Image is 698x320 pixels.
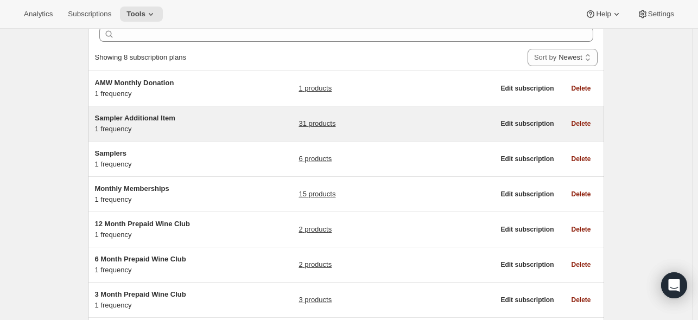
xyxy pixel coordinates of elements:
[579,7,628,22] button: Help
[299,224,332,235] a: 2 products
[299,295,332,305] a: 3 products
[299,83,332,94] a: 1 products
[564,257,597,272] button: Delete
[571,84,591,93] span: Delete
[564,292,597,308] button: Delete
[494,257,560,272] button: Edit subscription
[564,151,597,167] button: Delete
[494,187,560,202] button: Edit subscription
[494,81,560,96] button: Edit subscription
[95,289,231,311] div: 1 frequency
[299,259,332,270] a: 2 products
[500,225,554,234] span: Edit subscription
[494,292,560,308] button: Edit subscription
[596,10,611,18] span: Help
[299,153,332,164] a: 6 products
[571,296,591,304] span: Delete
[95,149,127,157] span: Samplers
[571,260,591,269] span: Delete
[95,254,231,276] div: 1 frequency
[95,114,175,122] span: Sampler Additional Item
[631,7,681,22] button: Settings
[500,260,554,269] span: Edit subscription
[500,296,554,304] span: Edit subscription
[500,155,554,163] span: Edit subscription
[500,84,554,93] span: Edit subscription
[95,220,190,228] span: 12 Month Prepaid Wine Club
[571,190,591,199] span: Delete
[494,222,560,237] button: Edit subscription
[95,184,169,193] span: Monthly Memberships
[95,183,231,205] div: 1 frequency
[500,190,554,199] span: Edit subscription
[95,255,186,263] span: 6 Month Prepaid Wine Club
[564,187,597,202] button: Delete
[120,7,163,22] button: Tools
[95,78,231,99] div: 1 frequency
[494,151,560,167] button: Edit subscription
[571,119,591,128] span: Delete
[95,113,231,135] div: 1 frequency
[95,290,186,298] span: 3 Month Prepaid Wine Club
[95,148,231,170] div: 1 frequency
[564,81,597,96] button: Delete
[24,10,53,18] span: Analytics
[68,10,111,18] span: Subscriptions
[564,116,597,131] button: Delete
[494,116,560,131] button: Edit subscription
[500,119,554,128] span: Edit subscription
[299,118,335,129] a: 31 products
[61,7,118,22] button: Subscriptions
[95,219,231,240] div: 1 frequency
[648,10,674,18] span: Settings
[571,155,591,163] span: Delete
[95,53,186,61] span: Showing 8 subscription plans
[299,189,335,200] a: 15 products
[661,272,687,298] div: Open Intercom Messenger
[17,7,59,22] button: Analytics
[126,10,145,18] span: Tools
[95,79,174,87] span: AMW Monthly Donation
[564,222,597,237] button: Delete
[571,225,591,234] span: Delete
